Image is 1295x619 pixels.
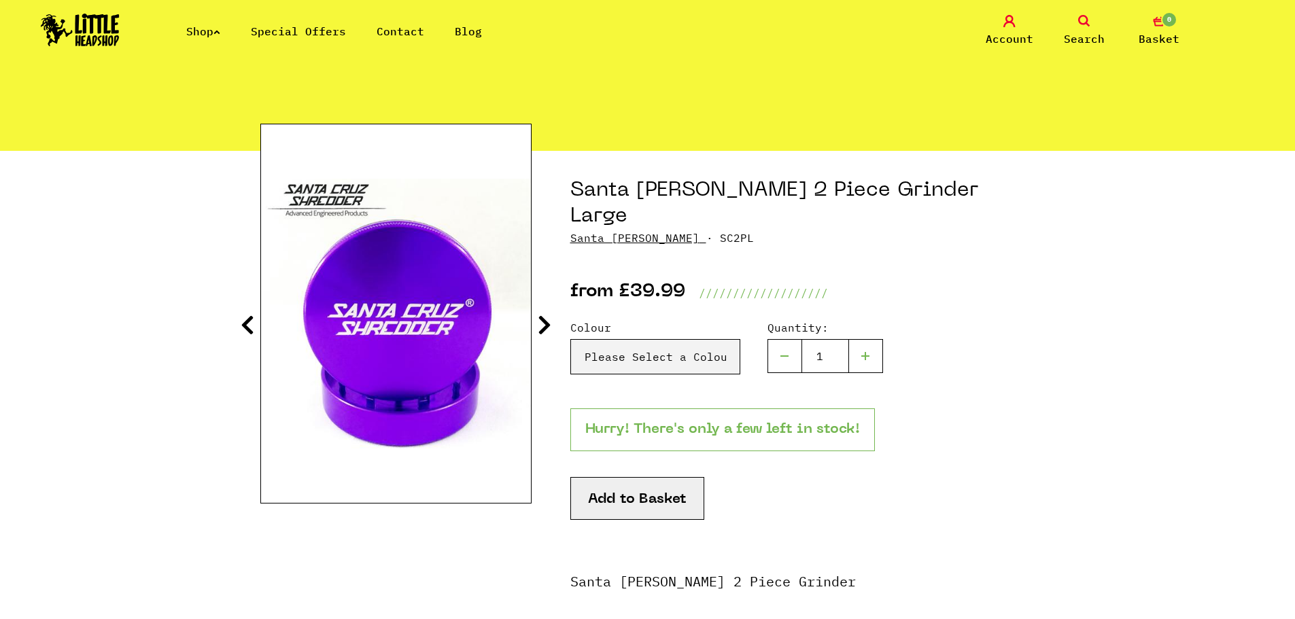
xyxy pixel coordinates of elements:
p: Hurry! There's only a few left in stock! [570,408,875,451]
p: · SC2PL [570,230,1035,246]
strong: Santa [PERSON_NAME] 2 Piece Grinder [570,572,856,590]
a: 0 Basket [1125,15,1193,47]
img: Santa Cruz 2 Piece Grinder Large image 2 [261,179,531,448]
label: Colour [570,319,740,336]
span: Search [1064,31,1105,47]
a: Contact [377,24,424,38]
input: 1 [801,339,849,373]
p: /////////////////// [699,285,828,301]
span: Account [986,31,1033,47]
img: Little Head Shop Logo [41,14,120,46]
h1: Santa [PERSON_NAME] 2 Piece Grinder Large [570,178,1035,230]
span: Basket [1139,31,1179,47]
span: 0 [1161,12,1177,28]
button: Add to Basket [570,477,704,520]
p: from £39.99 [570,285,685,301]
a: Search [1050,15,1118,47]
label: Quantity: [767,319,883,336]
a: Blog [455,24,482,38]
a: Special Offers [251,24,346,38]
a: Santa [PERSON_NAME] [570,231,700,245]
a: All Products [260,68,372,84]
a: Shop [186,24,220,38]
